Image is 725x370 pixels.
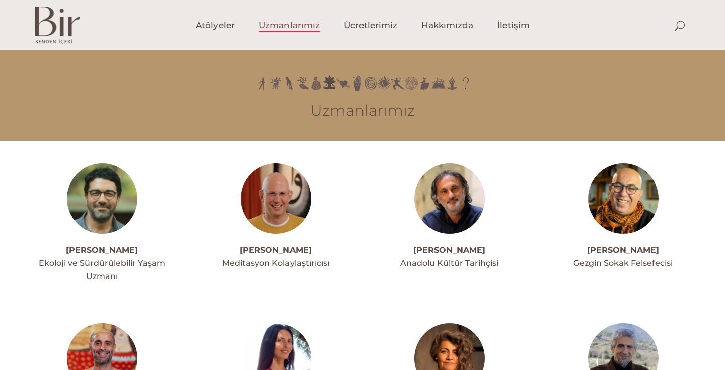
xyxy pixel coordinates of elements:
img: meditasyon-ahmet-1-300x300.jpg [241,163,311,234]
span: Gezgin Sokak Felsefecisi [573,258,673,268]
span: İletişim [497,20,530,31]
span: Anadolu Kültür Tarihçisi [400,258,498,268]
span: Ücretlerimiz [344,20,397,31]
span: Uzmanlarımız [259,20,320,31]
img: ahmetacarprofil--300x300.jpg [67,163,137,234]
span: Hakkımızda [421,20,473,31]
span: Atölyeler [196,20,235,31]
a: [PERSON_NAME] [413,245,485,255]
a: [PERSON_NAME] [587,245,659,255]
a: [PERSON_NAME] [66,245,138,255]
a: [PERSON_NAME] [240,245,312,255]
h3: Uzmanlarımız [35,102,690,120]
img: Ali_Canip_Olgunlu_003_copy-300x300.jpg [414,163,485,234]
img: alinakiprofil--300x300.jpg [588,163,659,234]
span: Ekoloji ve Sürdürülebilir Yaşam Uzmanı [39,258,165,281]
span: Meditasyon Kolaylaştırıcısı [222,258,329,268]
